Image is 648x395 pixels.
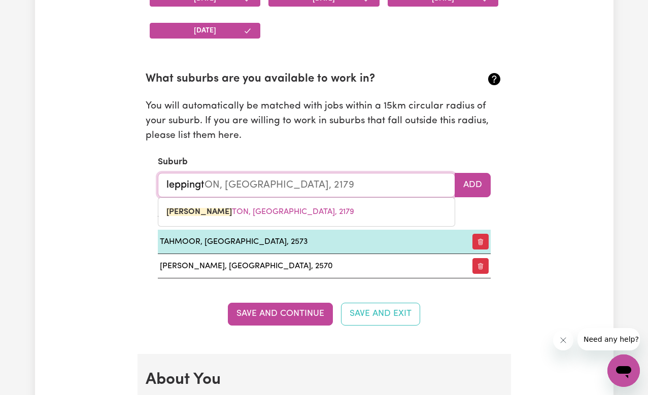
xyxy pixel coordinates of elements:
div: menu-options [158,197,455,227]
td: TAHMOOR, [GEOGRAPHIC_DATA], 2573 [158,230,457,254]
button: Add to preferred suburbs [455,173,491,197]
mark: [PERSON_NAME] [166,208,232,216]
iframe: Close message [553,330,573,350]
button: Remove preferred suburb [472,234,489,249]
p: You will automatically be matched with jobs within a 15km circular radius of your suburb. If you ... [146,99,503,143]
iframe: Button to launch messaging window [607,354,640,387]
button: Save and Continue [228,303,333,325]
h2: What suburbs are you available to work in? [146,73,444,86]
button: [DATE] [150,23,261,39]
h2: About You [146,370,503,389]
span: TON, [GEOGRAPHIC_DATA], 2179 [166,208,354,216]
td: [PERSON_NAME], [GEOGRAPHIC_DATA], 2570 [158,254,457,278]
input: e.g. North Bondi, New South Wales [158,173,455,197]
button: Save and Exit [341,303,420,325]
button: Remove preferred suburb [472,258,489,274]
a: LEPPINGTON, New South Wales, 2179 [158,202,455,222]
iframe: Message from company [577,328,640,350]
label: Suburb [158,156,188,169]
